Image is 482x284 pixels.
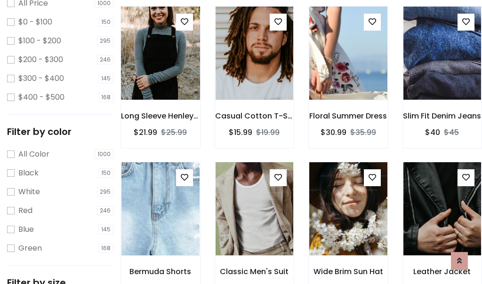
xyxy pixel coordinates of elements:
[444,127,459,138] del: $45
[256,127,280,138] del: $19.99
[18,54,63,65] label: $200 - $300
[403,111,482,120] h6: Slim Fit Denim Jeans
[97,206,113,215] span: 246
[121,267,200,276] h6: Bermuda Shorts
[403,267,482,276] h6: Leather Jacket
[98,168,113,178] span: 150
[98,17,113,27] span: 150
[98,93,113,102] span: 168
[98,74,113,83] span: 145
[215,111,294,120] h6: Casual Cotton T-Shirt
[425,128,440,137] h6: $40
[98,244,113,253] span: 168
[7,126,113,137] h5: Filter by color
[309,111,388,120] h6: Floral Summer Dress
[350,127,376,138] del: $35.99
[18,35,61,47] label: $100 - $200
[134,128,157,137] h6: $21.99
[18,92,64,103] label: $400 - $500
[95,150,113,159] span: 1000
[18,205,32,216] label: Red
[97,55,113,64] span: 246
[18,243,42,254] label: Green
[121,111,200,120] h6: Long Sleeve Henley T-Shirt
[18,167,39,179] label: Black
[309,267,388,276] h6: Wide Brim Sun Hat
[18,149,49,160] label: All Color
[215,267,294,276] h6: Classic Men's Suit
[18,73,64,84] label: $300 - $400
[97,36,113,46] span: 295
[98,225,113,234] span: 145
[18,186,40,197] label: White
[18,224,34,235] label: Blue
[97,187,113,197] span: 295
[161,127,187,138] del: $25.99
[229,128,252,137] h6: $15.99
[18,16,52,28] label: $0 - $100
[321,128,346,137] h6: $30.99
